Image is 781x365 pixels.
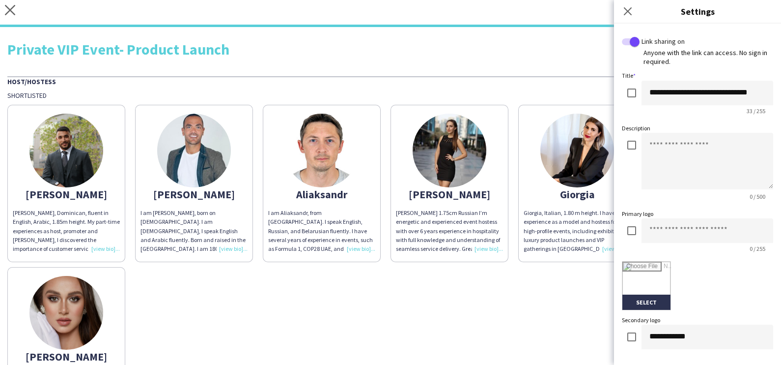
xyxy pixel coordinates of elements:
div: [PERSON_NAME] [140,190,248,199]
div: Anyone with the link can access. No sign in required. [622,48,773,66]
label: Description [622,124,650,132]
img: thumb-3b4bedbe-2bfe-446a-a964-4b882512f058.jpg [29,114,103,187]
div: Private VIP Event- Product Launch [7,42,774,57]
img: thumb-5f3a1e76859b1.jpeg [157,114,231,187]
label: Title [622,72,636,79]
span: 0 / 255 [742,245,773,252]
label: Secondary logo [622,316,660,324]
div: Shortlisted [7,91,774,100]
div: [PERSON_NAME] [13,352,120,361]
img: thumb-607bce276f129.jpeg [413,114,486,187]
img: thumb-634077b821b71.jpg [285,114,359,187]
img: thumb-a9fbda4c-252d-425b-af8b-91dde0a5ca79.jpg [29,276,103,350]
span: 12 / 255 [739,351,773,359]
label: Primary logo [622,210,653,217]
div: [PERSON_NAME] 1.75cm Russian I’m energetic and experienced event hostess with over 6 years experi... [396,209,503,253]
img: thumb-167354389163c040d3eec95.jpeg [540,114,614,187]
div: Aliaksandr [268,190,375,199]
h3: Settings [614,5,781,18]
span: 33 / 255 [739,107,773,115]
span: 0 / 500 [742,193,773,200]
div: Host/Hostess [7,76,774,86]
div: I am Aliaksandr, from [GEOGRAPHIC_DATA]. I speak English, Russian, and Belarusian fluently. I hav... [268,209,375,253]
div: [PERSON_NAME], Dominican, fluent in English, Arabic, 1.85m height. My part-time experiences as ho... [13,209,120,253]
div: [PERSON_NAME] [396,190,503,199]
div: [PERSON_NAME] [13,190,120,199]
label: Link sharing on [640,37,685,46]
div: Giorgia, Italian, 1.80 m height. I have experience as a model and hostess for high-profile events... [524,209,631,253]
div: Giorgia [524,190,631,199]
div: I am [PERSON_NAME], born on [DEMOGRAPHIC_DATA]. I am [DEMOGRAPHIC_DATA], I speak English and Arab... [140,209,248,253]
